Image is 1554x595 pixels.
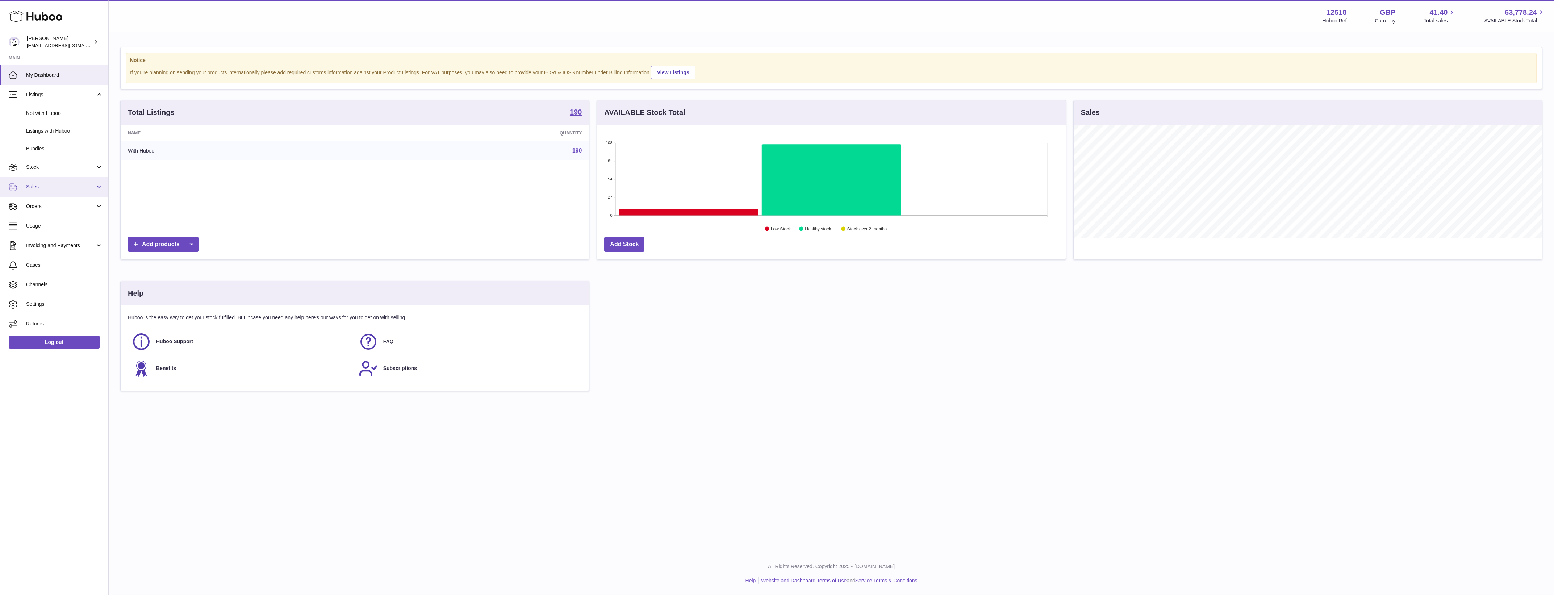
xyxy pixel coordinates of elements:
[128,237,199,252] a: Add products
[608,177,613,181] text: 54
[1484,8,1545,24] a: 63,778.24 AVAILABLE Stock Total
[130,57,1533,64] strong: Notice
[26,145,103,152] span: Bundles
[608,159,613,163] text: 81
[572,147,582,154] a: 190
[26,164,95,171] span: Stock
[128,108,175,117] h3: Total Listings
[1505,8,1537,17] span: 63,778.24
[26,128,103,134] span: Listings with Huboo
[745,578,756,583] a: Help
[1323,17,1347,24] div: Huboo Ref
[26,301,103,308] span: Settings
[9,37,20,47] img: internalAdmin-12518@internal.huboo.com
[26,222,103,229] span: Usage
[131,332,351,351] a: Huboo Support
[1375,17,1396,24] div: Currency
[651,66,695,79] a: View Listings
[130,65,1533,79] div: If you're planning on sending your products internationally please add required customs informati...
[26,91,95,98] span: Listings
[128,288,143,298] h3: Help
[156,365,176,372] span: Benefits
[1429,8,1448,17] span: 41.40
[570,108,582,117] a: 190
[1380,8,1395,17] strong: GBP
[606,141,612,145] text: 108
[771,226,791,232] text: Low Stock
[26,183,95,190] span: Sales
[27,35,92,49] div: [PERSON_NAME]
[610,213,613,217] text: 0
[128,314,582,321] p: Huboo is the easy way to get your stock fulfilled. But incase you need any help here's our ways f...
[383,365,417,372] span: Subscriptions
[383,338,394,345] span: FAQ
[847,226,887,232] text: Stock over 2 months
[121,141,368,160] td: With Huboo
[26,281,103,288] span: Channels
[359,359,578,378] a: Subscriptions
[1424,17,1456,24] span: Total sales
[26,72,103,79] span: My Dashboard
[359,332,578,351] a: FAQ
[1081,108,1100,117] h3: Sales
[1484,17,1545,24] span: AVAILABLE Stock Total
[27,42,106,48] span: [EMAIL_ADDRESS][DOMAIN_NAME]
[761,578,847,583] a: Website and Dashboard Terms of Use
[608,195,613,199] text: 27
[1424,8,1456,24] a: 41.40 Total sales
[26,110,103,117] span: Not with Huboo
[26,242,95,249] span: Invoicing and Payments
[368,125,589,141] th: Quantity
[131,359,351,378] a: Benefits
[9,336,100,349] a: Log out
[855,578,918,583] a: Service Terms & Conditions
[1327,8,1347,17] strong: 12518
[570,108,582,116] strong: 190
[114,563,1548,570] p: All Rights Reserved. Copyright 2025 - [DOMAIN_NAME]
[604,237,644,252] a: Add Stock
[26,203,95,210] span: Orders
[26,262,103,269] span: Cases
[759,577,917,584] li: and
[604,108,685,117] h3: AVAILABLE Stock Total
[121,125,368,141] th: Name
[156,338,193,345] span: Huboo Support
[26,320,103,327] span: Returns
[805,226,832,232] text: Healthy stock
